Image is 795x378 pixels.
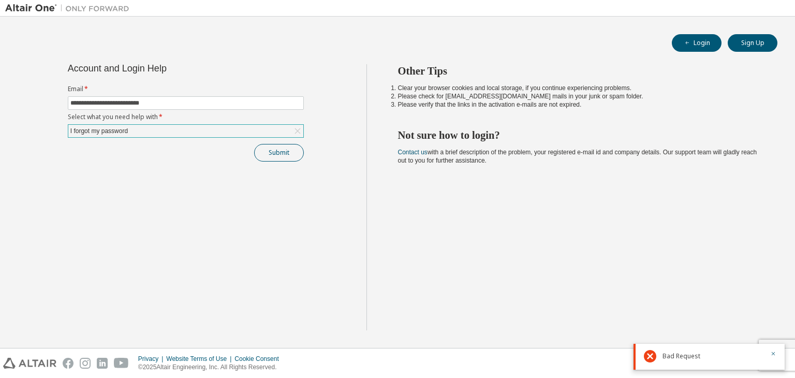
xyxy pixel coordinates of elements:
div: Website Terms of Use [166,355,234,363]
div: Cookie Consent [234,355,285,363]
img: linkedin.svg [97,358,108,369]
img: instagram.svg [80,358,91,369]
label: Email [68,85,304,93]
h2: Other Tips [398,64,759,78]
h2: Not sure how to login? [398,128,759,142]
span: Bad Request [662,352,700,360]
img: Altair One [5,3,135,13]
div: I forgot my password [69,125,129,137]
img: altair_logo.svg [3,358,56,369]
div: Privacy [138,355,166,363]
a: Contact us [398,149,428,156]
button: Sign Up [728,34,777,52]
label: Select what you need help with [68,113,304,121]
li: Please verify that the links in the activation e-mails are not expired. [398,100,759,109]
p: © 2025 Altair Engineering, Inc. All Rights Reserved. [138,363,285,372]
img: facebook.svg [63,358,73,369]
div: I forgot my password [68,125,303,137]
div: Account and Login Help [68,64,257,72]
span: with a brief description of the problem, your registered e-mail id and company details. Our suppo... [398,149,757,164]
button: Login [672,34,722,52]
li: Please check for [EMAIL_ADDRESS][DOMAIN_NAME] mails in your junk or spam folder. [398,92,759,100]
button: Submit [254,144,304,162]
img: youtube.svg [114,358,129,369]
li: Clear your browser cookies and local storage, if you continue experiencing problems. [398,84,759,92]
